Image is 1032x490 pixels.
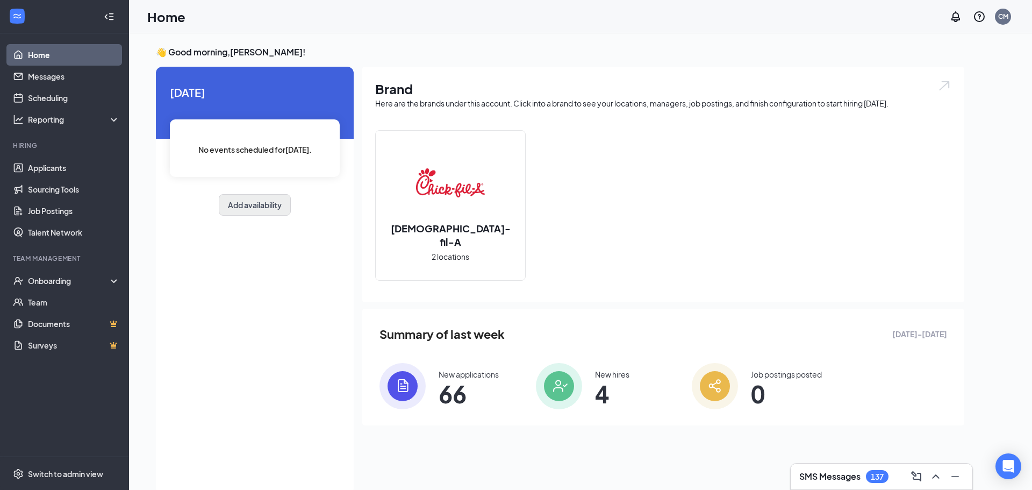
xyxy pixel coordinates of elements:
svg: Minimize [949,470,962,483]
button: Minimize [947,468,964,485]
span: [DATE] - [DATE] [892,328,947,340]
h3: SMS Messages [799,471,861,482]
svg: Collapse [104,11,114,22]
svg: Settings [13,468,24,479]
svg: Notifications [949,10,962,23]
span: 0 [751,384,822,403]
a: Applicants [28,157,120,179]
a: Job Postings [28,200,120,222]
div: Here are the brands under this account. Click into a brand to see your locations, managers, job p... [375,98,951,109]
button: ChevronUp [927,468,944,485]
svg: WorkstreamLogo [12,11,23,22]
a: DocumentsCrown [28,313,120,335]
h1: Brand [375,80,951,98]
a: Team [28,292,120,313]
div: CM [998,12,1008,21]
svg: ChevronUp [929,470,942,483]
a: Talent Network [28,222,120,243]
img: icon [692,363,738,409]
div: Open Intercom Messenger [995,453,1021,479]
span: Summary of last week [379,325,505,344]
img: icon [536,363,582,409]
svg: Analysis [13,114,24,125]
div: 137 [871,472,884,481]
img: icon [379,363,426,409]
span: [DATE] [170,84,340,101]
span: 4 [595,384,629,403]
div: Hiring [13,141,118,150]
div: New applications [439,369,499,380]
svg: ComposeMessage [910,470,923,483]
div: Reporting [28,114,120,125]
span: No events scheduled for [DATE] . [198,144,312,155]
span: 2 locations [432,251,469,262]
div: Job postings posted [751,369,822,380]
svg: UserCheck [13,275,24,286]
a: Scheduling [28,87,120,109]
h2: [DEMOGRAPHIC_DATA]-fil-A [376,222,525,248]
div: New hires [595,369,629,380]
h3: 👋 Good morning, [PERSON_NAME] ! [156,46,964,58]
a: Sourcing Tools [28,179,120,200]
h1: Home [147,8,185,26]
img: open.6027fd2a22e1237b5b06.svg [937,80,951,92]
a: Messages [28,66,120,87]
a: Home [28,44,120,66]
svg: QuestionInfo [973,10,986,23]
a: SurveysCrown [28,335,120,356]
button: ComposeMessage [908,468,925,485]
div: Team Management [13,254,118,263]
div: Switch to admin view [28,468,103,479]
span: 66 [439,384,499,403]
img: Chick-fil-A [416,148,485,217]
div: Onboarding [28,275,111,286]
button: Add availability [219,194,291,216]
